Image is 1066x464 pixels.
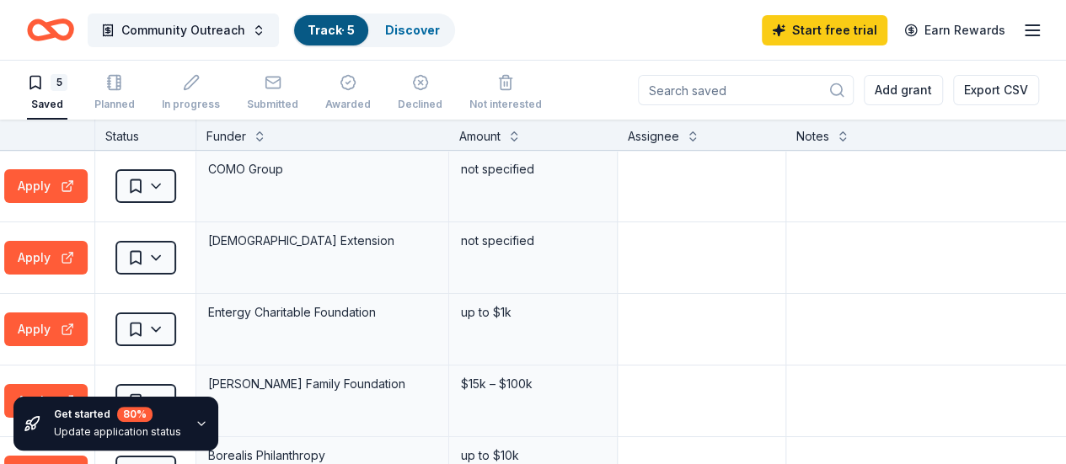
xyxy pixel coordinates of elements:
button: Export CSV [953,75,1039,105]
button: Submitted [247,67,298,120]
button: 5Saved [27,67,67,120]
div: Saved [27,98,67,111]
button: Awarded [325,67,371,120]
a: Discover [385,23,440,37]
button: Apply [4,312,88,346]
button: Declined [398,67,442,120]
button: Planned [94,67,135,120]
div: Get started [54,407,181,422]
div: 80 % [117,407,153,422]
div: Funder [206,126,246,147]
div: Awarded [325,98,371,111]
span: Community Outreach [121,20,245,40]
div: Planned [94,98,135,111]
div: Amount [459,126,501,147]
button: Not interested [469,67,542,120]
div: not specified [459,229,607,253]
div: COMO Group [206,157,438,181]
a: Earn Rewards [894,15,1015,45]
div: Update application status [54,425,181,439]
div: Declined [398,98,442,111]
button: Track· 5Discover [292,13,455,47]
div: Notes [796,126,829,147]
button: Add grant [864,75,943,105]
a: Start free trial [762,15,887,45]
div: [PERSON_NAME] Family Foundation [206,372,438,396]
div: Not interested [469,98,542,111]
div: In progress [162,98,220,111]
div: $15k – $100k [459,372,607,396]
div: 5 [51,74,67,91]
button: Apply [4,169,88,203]
div: not specified [459,157,607,181]
div: up to $1k [459,301,607,324]
a: Track· 5 [308,23,355,37]
div: Assignee [628,126,679,147]
button: In progress [162,67,220,120]
button: Community Outreach [88,13,279,47]
input: Search saved [638,75,854,105]
a: Home [27,10,74,50]
button: Apply [4,241,88,275]
div: [DEMOGRAPHIC_DATA] Extension [206,229,438,253]
div: Submitted [247,98,298,111]
div: Entergy Charitable Foundation [206,301,438,324]
div: Status [95,120,196,150]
